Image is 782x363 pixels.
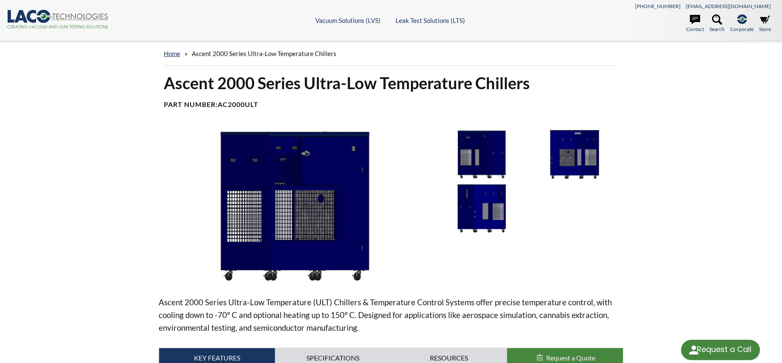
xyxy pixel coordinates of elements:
[530,129,619,179] img: Ascent Chiller 2000 Series 3
[686,14,704,33] a: Contact
[164,42,619,66] div: »
[686,3,771,9] a: [EMAIL_ADDRESS][DOMAIN_NAME]
[730,25,754,33] span: Corporate
[315,17,381,24] a: Vacuum Solutions (LVS)
[164,73,619,93] h1: Ascent 2000 Series Ultra-Low Temperature Chillers
[159,129,431,282] img: Ascent Chiller 2000 Series 1
[635,3,681,9] a: [PHONE_NUMBER]
[164,100,619,109] h4: Part Number:
[164,50,180,57] a: home
[218,100,258,108] b: AC2000ULT
[437,183,526,233] img: Ascent Chiller 2000 Series 4
[681,340,760,360] div: Request a Call
[395,17,465,24] a: Leak Test Solutions (LTS)
[192,50,336,57] span: Ascent 2000 Series Ultra-Low Temperature Chillers
[697,340,751,359] div: Request a Call
[437,129,526,179] img: Ascent Chiller 2000 Series 2
[546,354,595,362] span: Request a Quote
[759,14,771,33] a: Store
[687,343,701,357] img: round button
[159,296,624,334] p: Ascent 2000 Series Ultra-Low Temperature (ULT) Chillers & Temperature Control Systems offer preci...
[709,14,725,33] a: Search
